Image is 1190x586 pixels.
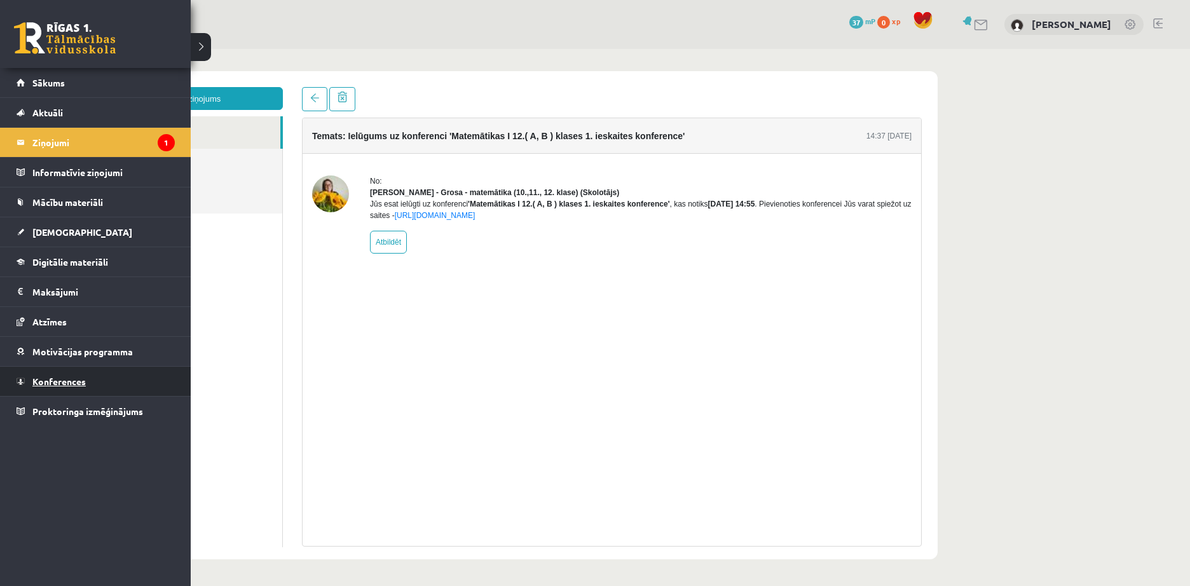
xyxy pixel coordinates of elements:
[1011,19,1023,32] img: Edgars Freimanis
[17,98,175,127] a: Aktuāli
[32,128,175,157] legend: Ziņojumi
[32,158,175,187] legend: Informatīvie ziņojumi
[14,22,116,54] a: Rīgas 1. Tālmācības vidusskola
[261,82,634,92] h4: Temats: Ielūgums uz konferenci 'Matemātikas I 12.( A, B ) klases 1. ieskaites konference'
[38,132,231,165] a: Dzēstie
[32,316,67,327] span: Atzīmes
[17,217,175,247] a: [DEMOGRAPHIC_DATA]
[865,16,875,26] span: mP
[32,196,103,208] span: Mācību materiāli
[32,107,63,118] span: Aktuāli
[17,337,175,366] a: Motivācijas programma
[17,397,175,426] a: Proktoringa izmēģinājums
[261,126,298,163] img: Laima Tukāne - Grosa - matemātika (10.,11., 12. klase)
[32,226,132,238] span: [DEMOGRAPHIC_DATA]
[319,149,861,172] div: Jūs esat ielūgti uz konferenci , kas notiks . Pievienoties konferencei Jūs varat spiežot uz saites -
[17,247,175,276] a: Digitālie materiāli
[38,38,232,61] a: Jauns ziņojums
[319,126,861,138] div: No:
[32,77,65,88] span: Sākums
[158,134,175,151] i: 1
[17,128,175,157] a: Ziņojumi1
[32,256,108,268] span: Digitālie materiāli
[319,139,568,148] strong: [PERSON_NAME] - Grosa - matemātika (10.,11., 12. klase) (Skolotājs)
[17,68,175,97] a: Sākums
[877,16,906,26] a: 0 xp
[17,277,175,306] a: Maksājumi
[17,307,175,336] a: Atzīmes
[657,151,704,160] b: [DATE] 14:55
[417,151,619,160] b: 'Matemātikas I 12.( A, B ) klases 1. ieskaites konference'
[32,277,175,306] legend: Maksājumi
[32,346,133,357] span: Motivācijas programma
[32,405,143,417] span: Proktoringa izmēģinājums
[319,182,356,205] a: Atbildēt
[17,158,175,187] a: Informatīvie ziņojumi
[32,376,86,387] span: Konferences
[344,162,425,171] a: [URL][DOMAIN_NAME]
[892,16,900,26] span: xp
[38,100,231,132] a: Nosūtītie
[17,367,175,396] a: Konferences
[816,81,861,93] div: 14:37 [DATE]
[849,16,863,29] span: 37
[38,67,229,100] a: Ienākošie
[877,16,890,29] span: 0
[849,16,875,26] a: 37 mP
[17,187,175,217] a: Mācību materiāli
[1032,18,1111,31] a: [PERSON_NAME]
